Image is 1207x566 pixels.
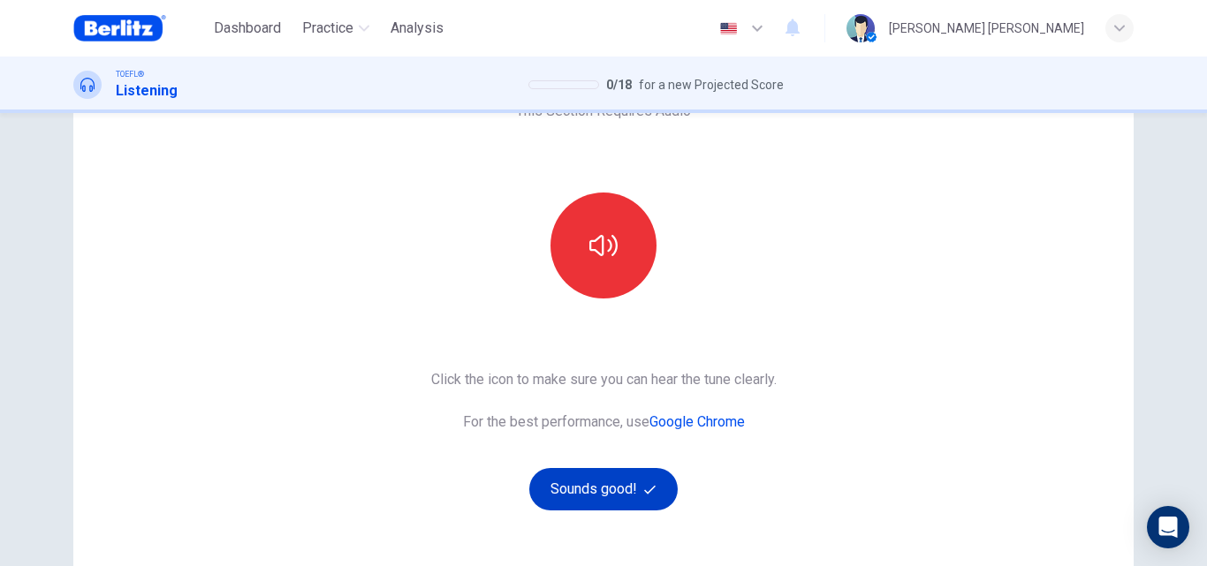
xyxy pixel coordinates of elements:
span: Dashboard [214,18,281,39]
img: Berlitz Brasil logo [73,11,166,46]
a: Google Chrome [649,413,745,430]
button: Practice [295,12,376,44]
span: For the best performance, use [431,411,777,433]
a: Berlitz Brasil logo [73,11,207,46]
span: Click the icon to make sure you can hear the tune clearly. [431,369,777,390]
h1: Listening [116,80,178,102]
button: Dashboard [207,12,288,44]
button: Sounds good! [529,468,678,510]
span: Practice [302,18,353,39]
span: 0 / 18 [606,74,632,95]
button: Analysis [383,12,451,44]
div: [PERSON_NAME] [PERSON_NAME] [889,18,1084,39]
span: for a new Projected Score [639,74,784,95]
img: Profile picture [846,14,875,42]
span: Analysis [391,18,444,39]
div: Open Intercom Messenger [1147,506,1189,548]
img: en [717,22,740,35]
span: TOEFL® [116,68,144,80]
